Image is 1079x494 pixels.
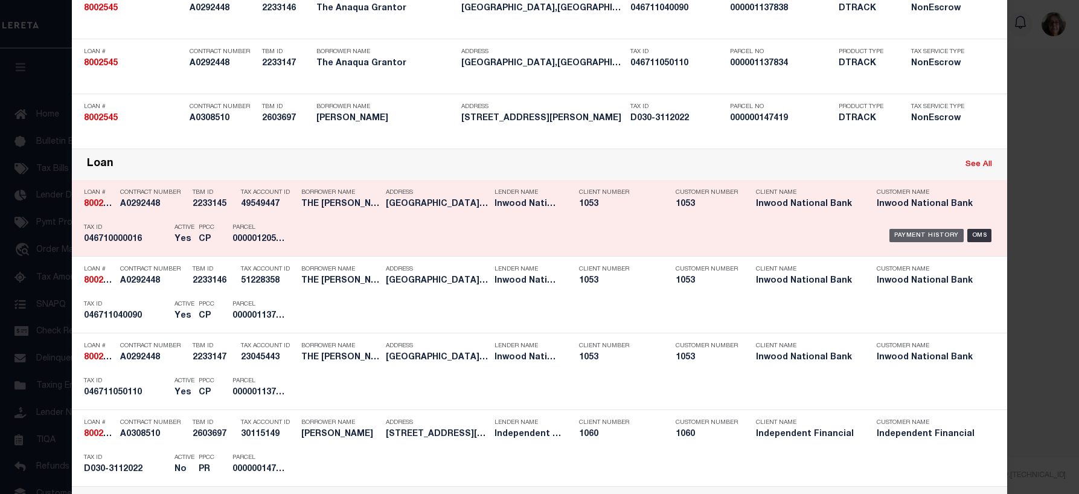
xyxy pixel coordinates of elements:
p: Active [174,301,194,308]
p: Borrower Name [316,103,455,111]
h5: Yes [174,388,193,398]
p: Customer Name [877,266,979,273]
p: Parcel [232,224,287,231]
h5: 000001137838 [232,311,287,321]
h5: 2233147 [262,59,310,69]
p: TBM ID [262,48,310,56]
h5: 2233146 [193,276,235,286]
p: Lender Name [495,266,561,273]
h5: 1060 [676,429,736,440]
strong: 8002545 [84,4,118,13]
p: Borrower Name [316,48,455,56]
h5: A0308510 [120,429,187,440]
p: Parcel No [730,48,833,56]
p: PPCC [199,454,214,461]
p: Client Number [579,342,658,350]
p: Tax ID [84,454,168,461]
h5: San Antonio tx 78006 [386,353,488,363]
h5: D030-3112022 [630,114,724,124]
p: Borrower Name [301,266,380,273]
h5: DTRACK [839,114,893,124]
h5: THE ANAQUA GRANTOR [301,276,380,286]
strong: 8002545 [84,114,118,123]
p: TBM ID [193,419,235,426]
h5: Independent Financial [756,429,859,440]
strong: 8002545 [84,200,118,208]
h5: 1060 [579,429,658,440]
p: Customer Name [877,189,979,196]
h5: 709 W HANNA DENISON TX 75020 [461,114,624,124]
p: Tax ID [630,48,724,56]
p: Product Type [839,48,893,56]
h5: The Anaqua Grantor [316,59,455,69]
h5: Inwood National Bank [495,199,561,210]
p: Customer Number [676,342,738,350]
p: Address [386,419,488,426]
h5: 8002545 [84,114,184,124]
strong: 8002545 [84,277,118,285]
h5: 49549447 [241,199,295,210]
h5: A0308510 [190,114,256,124]
p: TBM ID [262,103,310,111]
strong: 8002545 [84,59,118,68]
p: Lender Name [495,189,561,196]
a: See All [965,161,992,168]
h5: 2233147 [193,353,235,363]
p: Client Number [579,189,658,196]
p: Tax ID [84,377,168,385]
h5: 8002545 [84,59,184,69]
p: Contract Number [190,48,256,56]
h5: 046711040090 [84,311,168,321]
p: PPCC [199,224,214,231]
h5: NonEscrow [911,4,972,14]
p: Loan # [84,48,184,56]
p: Contract Number [120,419,187,426]
h5: Inwood National Bank [756,353,859,363]
p: PPCC [199,377,214,385]
h5: 2603697 [262,114,310,124]
p: Client Name [756,266,859,273]
p: Active [174,454,194,461]
h5: 1053 [676,276,736,286]
h5: Inwood National Bank [877,353,979,363]
h5: 30115149 [241,429,295,440]
p: Tax ID [84,301,168,308]
strong: 8002545 [84,430,118,438]
p: Client Number [579,419,658,426]
h5: Independent Financial [495,429,561,440]
h5: 1053 [579,276,658,286]
p: Client Name [756,419,859,426]
p: Borrower Name [301,419,380,426]
h5: 8002545 [84,4,184,14]
h5: 51228358 [241,276,295,286]
h5: 046711050110 [84,388,168,398]
h5: SAN ANTONIO,TX [461,59,624,69]
p: Address [461,103,624,111]
p: Parcel [232,454,287,461]
p: Customer Number [676,266,738,273]
h5: 046710000016 [84,234,168,245]
p: Parcel No [730,103,833,111]
p: Client Number [579,266,658,273]
p: Contract Number [190,103,256,111]
h5: Yes [174,311,193,321]
h5: CODY HORN [301,429,380,440]
p: Tax Account ID [241,342,295,350]
p: Tax Account ID [241,189,295,196]
h5: 000001137834 [232,388,287,398]
h5: CP [199,388,214,398]
h5: San Antonio tx 78006 [386,276,488,286]
h5: 2233145 [193,199,235,210]
p: Parcel [232,377,287,385]
p: Address [386,189,488,196]
p: Contract Number [120,266,187,273]
h5: Inwood National Bank [495,353,561,363]
p: Loan # [84,189,114,196]
h5: 000001205140 [232,234,287,245]
h5: 046711040090 [630,4,724,14]
h5: A0292448 [120,353,187,363]
h5: A0292448 [190,4,256,14]
p: Loan # [84,266,114,273]
h5: CP [199,234,214,245]
p: Loan # [84,103,184,111]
